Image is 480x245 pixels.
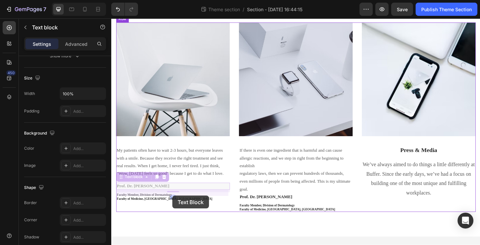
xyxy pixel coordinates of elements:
button: 7 [3,3,49,16]
div: Border [24,200,37,206]
div: Shadow [24,234,39,240]
button: Save [391,3,413,16]
div: 450 [6,70,16,76]
p: Text block [32,23,88,31]
div: Publish Theme Section [421,6,472,13]
span: Save [397,7,408,12]
span: Section - [DATE] 16:44:15 [247,6,302,13]
button: Show more [24,50,106,62]
div: Add... [73,163,104,169]
div: Undo/Redo [111,3,138,16]
p: Advanced [65,41,87,47]
div: Show more [50,53,81,59]
div: Open Intercom Messenger [458,213,473,229]
div: Color [24,145,34,151]
span: / [243,6,244,13]
div: Shape [24,183,45,192]
div: Add... [73,217,104,223]
div: Add... [73,234,104,240]
div: Background [24,129,56,138]
iframe: Design area [111,18,480,245]
div: Padding [24,108,39,114]
button: Publish Theme Section [416,3,477,16]
input: Auto [60,88,106,100]
div: Add... [73,146,104,152]
span: Theme section [207,6,241,13]
div: Width [24,91,35,97]
div: Add... [73,108,104,114]
div: Add... [73,200,104,206]
p: 7 [43,5,46,13]
p: Settings [33,41,51,47]
div: Image [24,163,36,168]
div: Size [24,74,42,83]
div: Corner [24,217,37,223]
